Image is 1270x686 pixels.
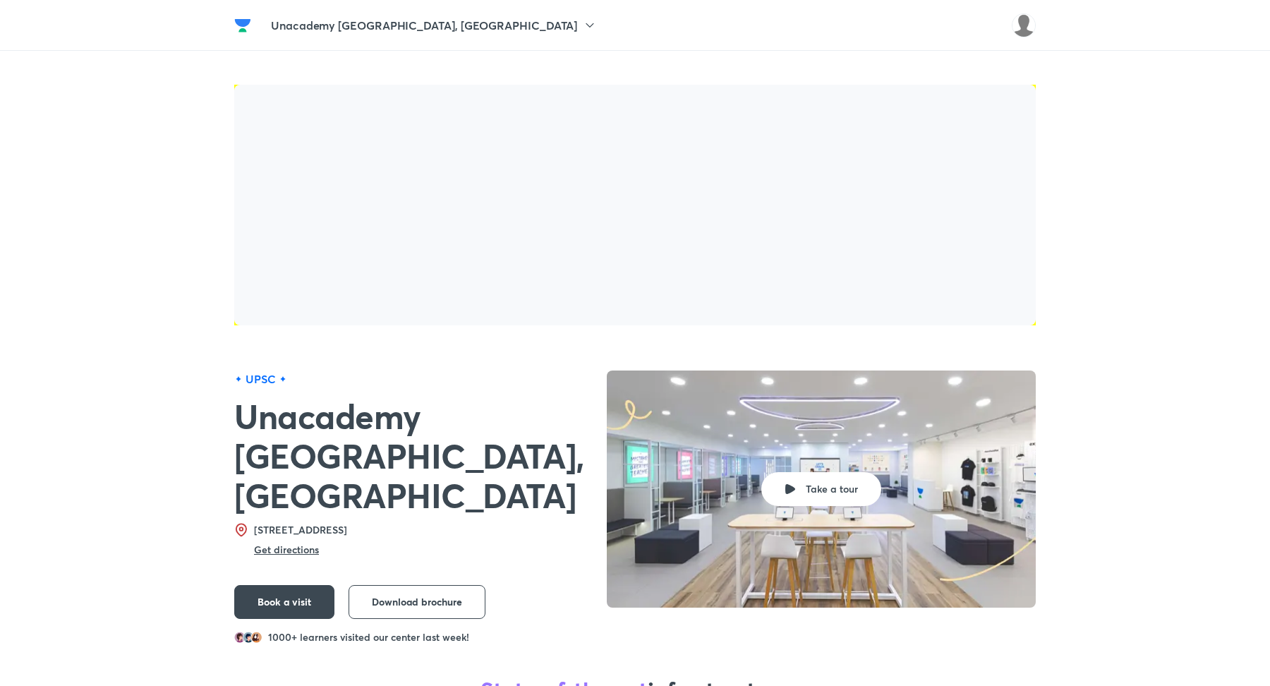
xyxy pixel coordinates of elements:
[1012,13,1036,37] img: Anshika Srivastava
[254,523,353,537] h6: [STREET_ADDRESS]
[258,595,311,609] span: Book a visit
[234,17,251,34] img: Company Logo
[234,17,257,34] a: Company Logo
[234,85,1036,325] img: IMAGE IMAge
[246,371,276,387] h5: UPSC
[271,17,577,34] h5: Unacademy [GEOGRAPHIC_DATA], [GEOGRAPHIC_DATA]
[761,472,881,506] button: Take a tour
[234,396,595,514] h1: Unacademy [GEOGRAPHIC_DATA], [GEOGRAPHIC_DATA]
[279,375,287,383] img: blue-star
[607,371,1036,608] img: thumbnail
[268,630,469,644] p: 1000+ learners visited our center last week!
[254,543,319,556] h6: Get directions
[234,375,243,383] img: blue-star
[234,523,248,537] img: location-mark
[234,585,334,619] button: Book a visit
[372,595,462,609] span: Download brochure
[254,545,319,555] a: Get directions
[234,85,1036,327] a: IMAGE IMAge
[349,585,485,619] button: Download brochure
[806,482,858,496] span: Take a tour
